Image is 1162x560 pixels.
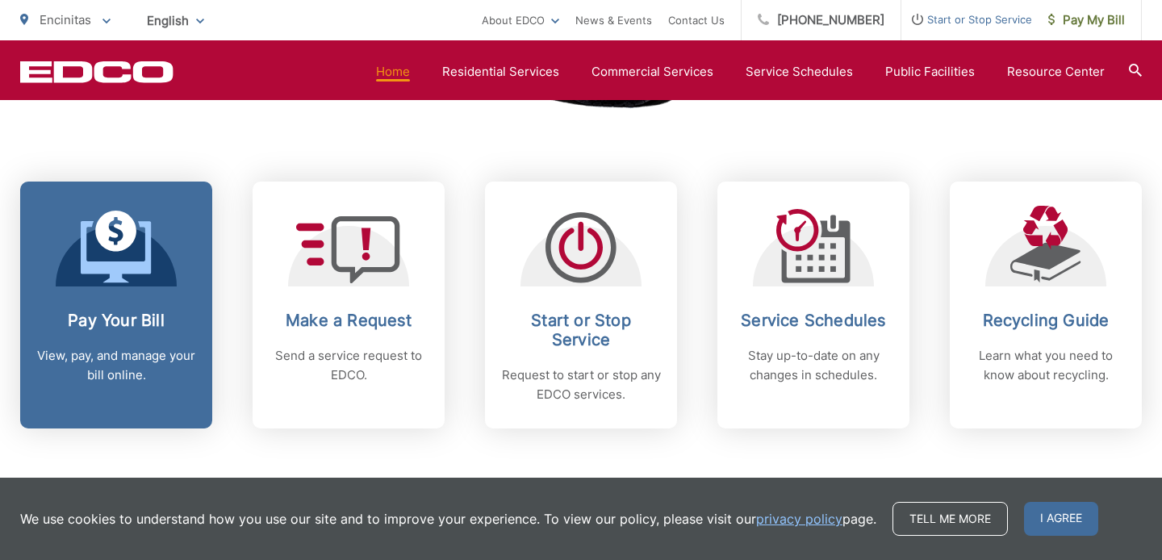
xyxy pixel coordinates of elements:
p: Send a service request to EDCO. [269,346,428,385]
span: I agree [1024,502,1098,536]
span: Pay My Bill [1048,10,1125,30]
a: Tell me more [892,502,1008,536]
p: We use cookies to understand how you use our site and to improve your experience. To view our pol... [20,509,876,529]
h2: Make a Request [269,311,428,330]
a: Recycling Guide Learn what you need to know about recycling. [950,182,1142,428]
span: English [135,6,216,35]
a: Commercial Services [591,62,713,81]
a: Resource Center [1007,62,1105,81]
a: Home [376,62,410,81]
a: EDCD logo. Return to the homepage. [20,61,173,83]
span: Encinitas [40,12,91,27]
h2: Pay Your Bill [36,311,196,330]
p: Stay up-to-date on any changes in schedules. [734,346,893,385]
a: privacy policy [756,509,842,529]
a: Pay Your Bill View, pay, and manage your bill online. [20,182,212,428]
h2: Recycling Guide [966,311,1126,330]
a: About EDCO [482,10,559,30]
a: Service Schedules Stay up-to-date on any changes in schedules. [717,182,909,428]
a: Residential Services [442,62,559,81]
a: News & Events [575,10,652,30]
a: Service Schedules [746,62,853,81]
a: Contact Us [668,10,725,30]
a: Public Facilities [885,62,975,81]
h2: Start or Stop Service [501,311,661,349]
a: Make a Request Send a service request to EDCO. [253,182,445,428]
p: View, pay, and manage your bill online. [36,346,196,385]
h2: Service Schedules [734,311,893,330]
p: Learn what you need to know about recycling. [966,346,1126,385]
p: Request to start or stop any EDCO services. [501,366,661,404]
